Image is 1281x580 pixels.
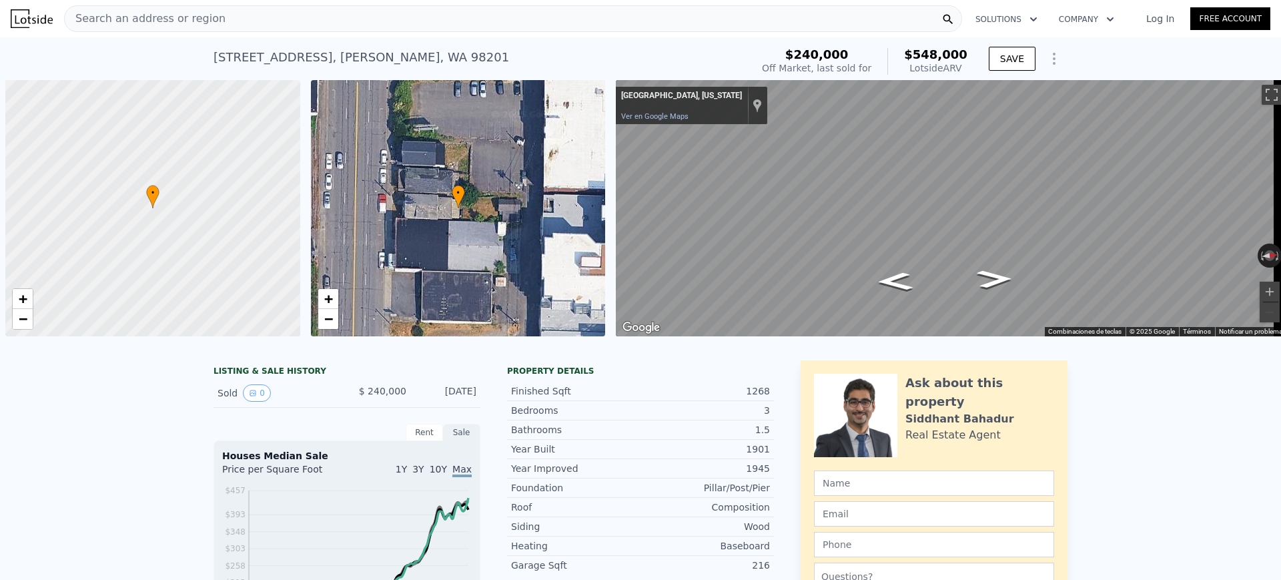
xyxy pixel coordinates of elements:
a: Ver en Google Maps [621,112,689,121]
tspan: $348 [225,527,246,537]
img: Google [619,319,663,336]
div: Rent [406,424,443,441]
div: Baseboard [640,539,770,553]
a: Zoom in [13,289,33,309]
span: Search an address or region [65,11,226,27]
div: Ask about this property [905,374,1054,411]
div: • [146,185,159,208]
div: Off Market, last sold for [762,61,871,75]
input: Phone [814,532,1054,557]
div: Bathrooms [511,423,640,437]
tspan: $457 [225,486,246,495]
div: 1901 [640,443,770,456]
div: • [452,185,465,208]
span: $548,000 [904,47,967,61]
span: − [324,310,332,327]
tspan: $393 [225,510,246,519]
div: Foundation [511,481,640,495]
span: + [324,290,332,307]
span: • [452,187,465,199]
div: Siddhant Bahadur [905,411,1014,427]
button: Combinaciones de teclas [1048,327,1122,336]
span: © 2025 Google [1130,328,1175,335]
a: Zoom out [318,309,338,329]
tspan: $303 [225,544,246,553]
div: [GEOGRAPHIC_DATA], [US_STATE] [621,91,742,101]
div: Sold [218,384,336,402]
div: Pillar/Post/Pier [640,481,770,495]
button: View historical data [243,384,271,402]
button: Solutions [965,7,1048,31]
span: 3Y [412,464,424,475]
span: $ 240,000 [359,386,406,396]
div: Houses Median Sale [222,449,472,463]
span: 1Y [396,464,407,475]
div: Bedrooms [511,404,640,417]
button: SAVE [989,47,1035,71]
span: + [19,290,27,307]
div: LISTING & SALE HISTORY [213,366,480,379]
button: Reducir [1260,302,1280,322]
button: Company [1048,7,1125,31]
input: Name [814,471,1054,496]
button: Ampliar [1260,282,1280,302]
span: $240,000 [785,47,849,61]
div: Year Improved [511,462,640,475]
button: Rotar a la izquierda [1258,244,1265,268]
span: 10Y [430,464,447,475]
div: Wood [640,520,770,533]
tspan: $258 [225,561,246,571]
div: Siding [511,520,640,533]
a: Términos (se abre en una nueva pestaña) [1183,328,1211,335]
div: 1.5 [640,423,770,437]
div: Finished Sqft [511,384,640,398]
div: Roof [511,501,640,514]
div: Garage Sqft [511,559,640,572]
span: Max [452,464,472,477]
a: Zoom out [13,309,33,329]
span: − [19,310,27,327]
div: Heating [511,539,640,553]
a: Free Account [1190,7,1270,30]
div: Property details [507,366,774,376]
div: Sale [443,424,480,441]
div: Composition [640,501,770,514]
div: 1268 [640,384,770,398]
img: Lotside [11,9,53,28]
a: Zoom in [318,289,338,309]
span: • [146,187,159,199]
div: [DATE] [417,384,476,402]
path: Ir hacia el norte [962,266,1028,292]
a: Abre esta zona en Google Maps (se abre en una nueva ventana) [619,319,663,336]
div: Price per Square Foot [222,463,347,484]
div: Real Estate Agent [905,427,1001,443]
div: [STREET_ADDRESS] , [PERSON_NAME] , WA 98201 [213,48,509,67]
div: 3 [640,404,770,417]
button: Show Options [1041,45,1067,72]
a: Mostrar la ubicación en el mapa [753,98,762,113]
input: Email [814,501,1054,527]
div: 1945 [640,462,770,475]
div: Lotside ARV [904,61,967,75]
div: 216 [640,559,770,572]
a: Log In [1130,12,1190,25]
div: Year Built [511,443,640,456]
path: Ir hacia el sur [862,268,928,295]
